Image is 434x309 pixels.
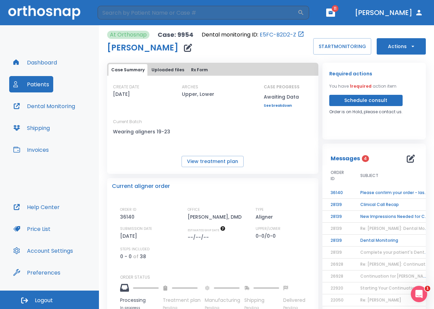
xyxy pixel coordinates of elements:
td: 28139 [322,199,352,211]
td: 36140 [322,187,352,199]
button: STARTMONITORING [313,38,371,55]
p: Manufacturing [205,297,240,304]
p: of [133,252,139,261]
a: E5FC-B2D2-Z [260,31,296,39]
p: Case: 9954 [158,31,193,39]
span: 28139 [331,225,342,231]
button: Dental Monitoring [9,98,79,114]
a: See breakdown [264,104,300,108]
button: Invoices [9,142,53,158]
div: Open patient in dental monitoring portal [202,31,304,39]
iframe: Intercom live chat [411,286,427,302]
p: Dental monitoring ID: [202,31,258,39]
button: Case Summary [108,64,147,76]
p: You have action item [329,83,396,89]
p: [PERSON_NAME], DMD [188,213,244,221]
td: 28139 [322,211,352,223]
span: The date will be available after approving treatment plan [188,228,226,232]
p: TYPE [256,207,264,213]
p: ARCHES [182,84,198,90]
button: Price List [9,221,55,237]
p: OFFICE [188,207,200,213]
span: Starting Your Continuation [360,285,417,291]
button: Rx Form [188,64,211,76]
span: 1 required [350,83,372,89]
span: 4 [362,155,369,162]
span: ORDER ID [331,170,344,182]
p: --/--/-- [188,233,211,241]
p: 0 - 0 [120,252,132,261]
input: Search by Patient Name or Case # [98,6,298,19]
button: View treatment plan [182,156,244,167]
span: SUBJECT [360,173,378,179]
p: At Orthosnap [110,31,147,39]
p: 36140 [120,213,137,221]
span: Continuation for [PERSON_NAME] [360,273,431,279]
p: [DATE] [113,90,130,98]
p: ORDER STATUS [120,274,314,280]
p: Current Batch [113,119,174,125]
button: Schedule consult [329,95,403,106]
p: CASE PROGRESS [264,84,300,90]
p: Messages [331,154,360,163]
p: Treatment plan [163,297,201,304]
p: CREATE DATE [113,84,139,90]
p: [DATE] [120,232,140,240]
p: Delivered [283,297,305,304]
p: STEPS INCLUDED [120,246,149,252]
img: Orthosnap [8,5,81,19]
button: Shipping [9,120,54,136]
button: [PERSON_NAME] [352,6,426,19]
button: Help Center [9,199,64,215]
p: ORDER ID [120,207,136,213]
td: 28139 [322,235,352,247]
span: 22920 [331,285,343,291]
span: Re: [PERSON_NAME] [360,297,401,303]
p: Awaiting Data [264,93,300,101]
button: Preferences [9,264,64,281]
p: Order is on Hold, please contact us. [329,109,403,115]
p: Required actions [329,70,372,78]
button: Patients [9,76,53,92]
button: Actions [377,38,426,55]
button: Uploaded files [149,64,187,76]
span: 11 [332,5,338,12]
p: Shipping [244,297,279,304]
button: Account Settings [9,242,77,259]
span: Logout [35,297,53,304]
div: Tooltip anchor [59,269,65,276]
h1: [PERSON_NAME] [107,44,178,52]
p: 38 [140,252,146,261]
p: SUBMISSION DATE [120,226,152,232]
p: Aligner [256,213,275,221]
p: Processing [120,297,159,304]
span: 26928 [331,261,343,267]
div: tabs [108,64,317,76]
span: 22050 [331,297,344,303]
p: Current aligner order [112,182,170,190]
p: Wearing aligners 19-23 [113,128,174,136]
span: 1 [425,286,430,291]
p: Upper, Lower [182,90,214,98]
p: UPPER/LOWER [256,226,280,232]
button: Dashboard [9,54,61,71]
span: 26928 [331,273,343,279]
p: 0-0/0-0 [256,232,278,240]
span: 28139 [331,249,342,255]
